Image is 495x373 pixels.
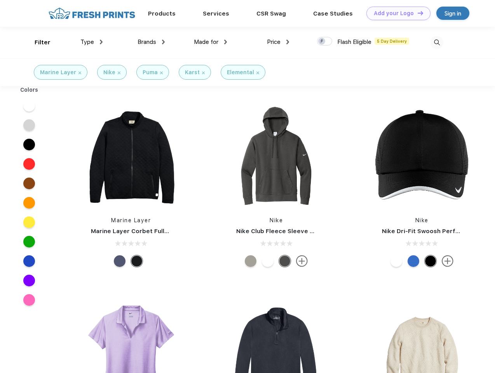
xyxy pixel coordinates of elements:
[185,68,200,77] div: Karst
[431,36,443,49] img: desktop_search.svg
[256,71,259,74] img: filter_cancel.svg
[194,38,218,45] span: Made for
[100,40,103,44] img: dropdown.png
[436,7,469,20] a: Sign in
[442,255,453,267] img: more.svg
[225,105,328,209] img: func=resize&h=266
[296,255,308,267] img: more.svg
[224,40,227,44] img: dropdown.png
[114,255,125,267] div: Navy
[160,71,163,74] img: filter_cancel.svg
[375,38,409,45] span: 5 Day Delivery
[78,71,81,74] img: filter_cancel.svg
[408,255,419,267] div: Blue Sapphire
[415,217,429,223] a: Nike
[425,255,436,267] div: Black
[148,10,176,17] a: Products
[262,255,274,267] div: White
[80,38,94,45] span: Type
[203,10,229,17] a: Services
[245,255,256,267] div: Dark Grey Heather
[202,71,205,74] img: filter_cancel.svg
[286,40,289,44] img: dropdown.png
[227,68,254,77] div: Elemental
[162,40,165,44] img: dropdown.png
[390,255,402,267] div: White
[337,38,371,45] span: Flash Eligible
[444,9,461,18] div: Sign in
[138,38,156,45] span: Brands
[418,11,423,15] img: DT
[267,38,281,45] span: Price
[14,86,44,94] div: Colors
[46,7,138,20] img: fo%20logo%202.webp
[143,68,158,77] div: Puma
[40,68,76,77] div: Marine Layer
[79,105,183,209] img: func=resize&h=266
[91,228,199,235] a: Marine Layer Corbet Full-Zip Jacket
[370,105,474,209] img: func=resize&h=266
[279,255,291,267] div: Anthracite
[270,217,283,223] a: Nike
[111,217,151,223] a: Marine Layer
[256,10,286,17] a: CSR Swag
[382,228,489,235] a: Nike Dri-Fit Swoosh Perforated Cap
[374,10,414,17] div: Add your Logo
[35,38,51,47] div: Filter
[118,71,120,74] img: filter_cancel.svg
[236,228,382,235] a: Nike Club Fleece Sleeve Swoosh Pullover Hoodie
[131,255,143,267] div: Black
[103,68,115,77] div: Nike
